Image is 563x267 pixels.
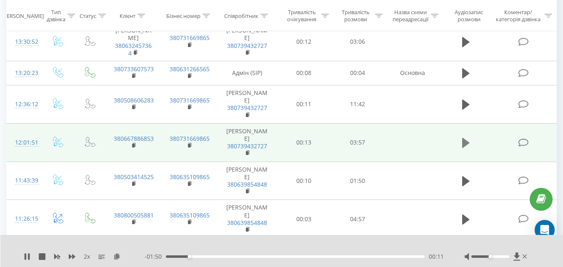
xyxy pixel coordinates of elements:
[392,9,429,23] div: Назва схеми переадресації
[331,61,385,85] td: 00:04
[114,211,154,219] a: 380800505881
[15,172,33,189] div: 11:43:39
[114,96,154,104] a: 380508606283
[15,135,33,151] div: 12:01:51
[170,135,210,142] a: 380731669865
[227,142,267,150] a: 380739432727
[331,200,385,238] td: 04:57
[15,211,33,227] div: 11:26:15
[114,173,154,181] a: 380503414525
[105,23,161,61] td: [PERSON_NAME]
[84,252,90,261] span: 2 x
[15,65,33,81] div: 13:20:23
[166,12,200,19] div: Бізнес номер
[15,34,33,50] div: 13:30:52
[2,12,44,19] div: [PERSON_NAME]
[47,9,65,23] div: Тип дзвінка
[535,220,555,240] div: Open Intercom Messenger
[217,85,277,124] td: [PERSON_NAME]
[429,252,444,261] span: 00:11
[277,23,331,61] td: 00:12
[227,219,267,227] a: 380639854848
[277,85,331,124] td: 00:11
[227,180,267,188] a: 380639854848
[217,23,277,61] td: [PERSON_NAME]
[331,162,385,200] td: 01:50
[277,61,331,85] td: 00:08
[385,61,440,85] td: Основна
[170,173,210,181] a: 380635109865
[170,211,210,219] a: 380635109865
[227,104,267,112] a: 380739432727
[331,123,385,162] td: 03:57
[114,135,154,142] a: 380667886853
[331,85,385,124] td: 11:42
[224,12,258,19] div: Співробітник
[115,42,152,57] a: 380632457364
[80,12,96,19] div: Статус
[145,252,166,261] span: - 01:50
[217,123,277,162] td: [PERSON_NAME]
[277,162,331,200] td: 00:10
[170,34,210,42] a: 380731669865
[285,9,319,23] div: Тривалість очікування
[494,9,543,23] div: Коментар/категорія дзвінка
[114,65,154,73] a: 380733607573
[338,9,373,23] div: Тривалість розмови
[170,65,210,73] a: 380631266565
[448,9,490,23] div: Аудіозапис розмови
[120,12,135,19] div: Клієнт
[488,255,492,258] div: Accessibility label
[217,200,277,238] td: [PERSON_NAME]
[217,61,277,85] td: Адмін (SIP)
[331,23,385,61] td: 03:06
[277,200,331,238] td: 00:03
[170,96,210,104] a: 380731669865
[227,42,267,50] a: 380739432727
[217,162,277,200] td: [PERSON_NAME]
[277,123,331,162] td: 00:13
[188,255,191,258] div: Accessibility label
[15,96,33,112] div: 12:36:12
